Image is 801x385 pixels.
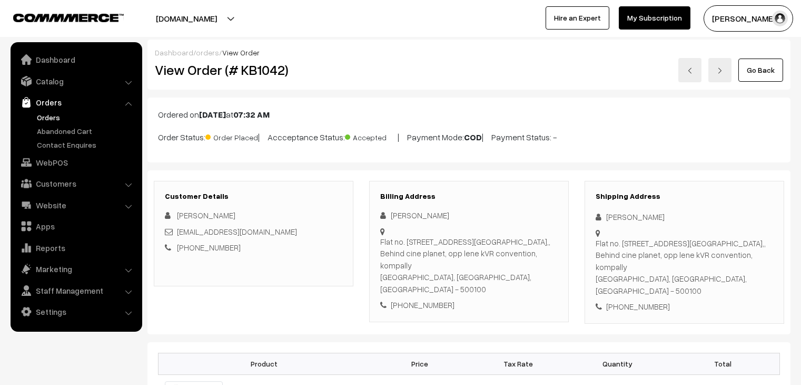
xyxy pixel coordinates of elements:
a: Orders [13,93,139,112]
th: Quantity [568,353,667,374]
a: Dashboard [155,48,193,57]
a: Go Back [738,59,783,82]
span: View Order [222,48,260,57]
a: Orders [34,112,139,123]
th: Tax Rate [469,353,568,374]
a: Hire an Expert [546,6,609,30]
a: COMMMERCE [13,11,105,23]
th: Total [667,353,780,374]
b: [DATE] [199,109,226,120]
a: WebPOS [13,153,139,172]
span: [PERSON_NAME] [177,210,235,220]
span: Accepted [345,129,398,143]
a: Website [13,196,139,215]
div: Flat no. [STREET_ADDRESS][GEOGRAPHIC_DATA],, Behind cine planet, opp lene kVR convention, kompall... [380,236,558,295]
h2: View Order (# KB1042) [155,62,354,78]
span: Order Placed [205,129,258,143]
a: Contact Enquires [34,139,139,150]
img: right-arrow.png [717,68,723,74]
a: Apps [13,217,139,236]
th: Price [370,353,469,374]
b: 07:32 AM [233,109,270,120]
div: [PERSON_NAME] [596,211,773,223]
div: [PERSON_NAME] [380,209,558,222]
img: left-arrow.png [687,68,693,74]
a: Settings [13,302,139,321]
a: Catalog [13,72,139,91]
a: [EMAIL_ADDRESS][DOMAIN_NAME] [177,227,297,236]
a: Reports [13,238,139,257]
h3: Shipping Address [596,192,773,201]
div: Flat no. [STREET_ADDRESS][GEOGRAPHIC_DATA],, Behind cine planet, opp lene kVR convention, kompall... [596,237,773,297]
div: / / [155,47,783,58]
h3: Customer Details [165,192,342,201]
a: [PHONE_NUMBER] [177,243,241,252]
th: Product [159,353,370,374]
img: user [772,11,788,26]
a: Customers [13,174,139,193]
a: Marketing [13,259,139,278]
a: Staff Management [13,281,139,300]
div: [PHONE_NUMBER] [380,299,558,311]
p: Ordered on at [158,108,780,121]
button: [PERSON_NAME]… [704,5,793,32]
b: COD [464,132,482,142]
button: [DOMAIN_NAME] [119,5,254,32]
img: COMMMERCE [13,14,124,22]
div: [PHONE_NUMBER] [596,301,773,313]
a: Abandoned Cart [34,126,139,137]
p: Order Status: | Accceptance Status: | Payment Mode: | Payment Status: - [158,129,780,143]
a: orders [196,48,219,57]
a: My Subscription [619,6,690,30]
a: Dashboard [13,50,139,69]
h3: Billing Address [380,192,558,201]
